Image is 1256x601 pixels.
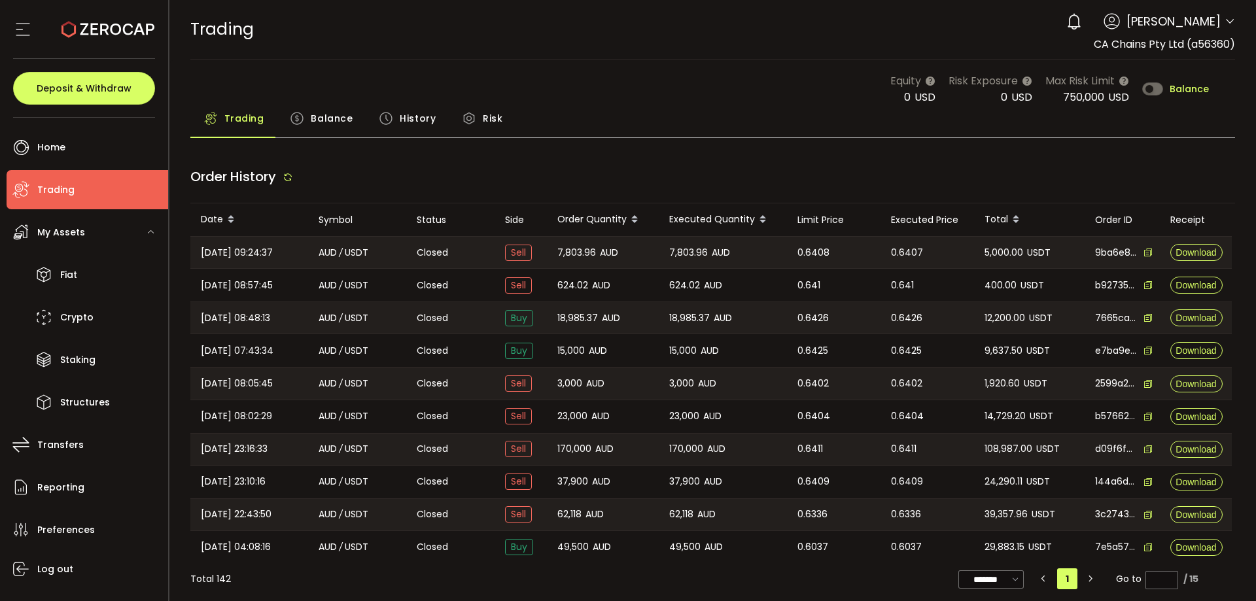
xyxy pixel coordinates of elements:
li: 1 [1057,568,1077,589]
span: AUD [707,441,725,456]
span: AUD [319,376,337,391]
span: [DATE] 23:16:33 [201,441,268,456]
span: Download [1176,543,1216,552]
span: 0.641 [797,278,820,293]
span: USDT [345,409,368,424]
span: [DATE] 07:43:34 [201,343,273,358]
span: 400.00 [985,278,1017,293]
span: 624.02 [557,278,588,293]
span: AUD [319,507,337,522]
span: [DATE] 23:10:16 [201,474,266,489]
span: Closed [417,344,448,358]
span: Closed [417,475,448,489]
span: 7,803.96 [557,245,596,260]
span: AUD [602,311,620,326]
span: Closed [417,540,448,554]
span: 18,985.37 [557,311,598,326]
span: AUD [712,245,730,260]
span: USDT [1020,278,1044,293]
em: / [339,343,343,358]
span: AUD [697,507,716,522]
span: Risk Exposure [949,73,1018,89]
span: 0 [904,90,911,105]
span: Closed [417,377,448,390]
span: CA Chains Pty Ltd (a56360) [1094,37,1235,52]
span: USD [1108,90,1129,105]
span: 0.6426 [797,311,829,326]
span: Log out [37,560,73,579]
span: AUD [319,409,337,424]
span: 2599a2f9-d739-4166-9349-f3a110e7aa98 [1095,377,1137,390]
span: 0.6336 [797,507,828,522]
span: [DATE] 09:24:37 [201,245,273,260]
span: AUD [714,311,732,326]
span: AUD [701,343,719,358]
button: Download [1170,277,1223,294]
div: Receipt [1160,213,1232,228]
span: 23,000 [557,409,587,424]
button: Download [1170,408,1223,425]
span: AUD [319,278,337,293]
span: [DATE] 08:48:13 [201,311,270,326]
span: USDT [345,507,368,522]
div: Executed Quantity [659,209,787,231]
span: b9273550-9ec8-42ab-b440-debceb6bf362 [1095,279,1137,292]
span: History [400,105,436,131]
span: Structures [60,393,110,412]
span: 37,900 [557,474,588,489]
span: AUD [592,278,610,293]
span: AUD [600,245,618,260]
span: USDT [345,376,368,391]
span: 0 [1001,90,1007,105]
span: b5766201-d92d-4d89-b14b-a914763fe8c4 [1095,409,1137,423]
span: AUD [704,474,722,489]
div: Symbol [308,213,406,228]
span: Download [1176,346,1216,355]
button: Download [1170,342,1223,359]
em: / [339,474,343,489]
span: Fiat [60,266,77,284]
span: 108,987.00 [985,441,1032,456]
span: 49,500 [557,540,589,555]
div: Order ID [1085,213,1160,228]
span: Download [1176,412,1216,421]
span: 0.6411 [891,441,916,456]
span: 0.6336 [891,507,921,522]
span: Deposit & Withdraw [37,84,131,93]
span: 9ba6e898-b757-436a-9a75-0c757ee03a1f [1095,246,1137,260]
span: USDT [345,311,368,326]
button: Download [1170,441,1223,458]
span: Trading [37,180,75,199]
span: [DATE] 08:05:45 [201,376,273,391]
span: Buy [505,343,533,359]
em: / [339,245,343,260]
span: AUD [319,343,337,358]
span: Download [1176,248,1216,257]
span: AUD [319,441,337,456]
span: 3,000 [669,376,694,391]
span: Closed [417,507,448,521]
span: USDT [1024,376,1047,391]
span: Sell [505,473,532,490]
span: [DATE] 04:08:16 [201,540,271,555]
span: Sell [505,375,532,392]
div: Limit Price [787,213,881,228]
span: 0.641 [891,278,914,293]
span: USDT [1029,311,1053,326]
span: 14,729.20 [985,409,1026,424]
button: Download [1170,506,1223,523]
span: Staking [60,351,96,369]
div: / 15 [1183,572,1198,586]
span: USDT [345,441,368,456]
span: 170,000 [557,441,591,456]
span: 0.6411 [797,441,823,456]
span: Download [1176,445,1216,454]
span: Trading [190,18,254,41]
span: Sell [505,408,532,424]
span: 1,920.60 [985,376,1020,391]
span: Balance [311,105,353,131]
em: / [339,311,343,326]
span: [PERSON_NAME] [1126,12,1221,30]
span: 0.6404 [891,409,924,424]
span: 144a6d39-3ffb-43bc-8a9d-e5a66529c998 [1095,475,1137,489]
